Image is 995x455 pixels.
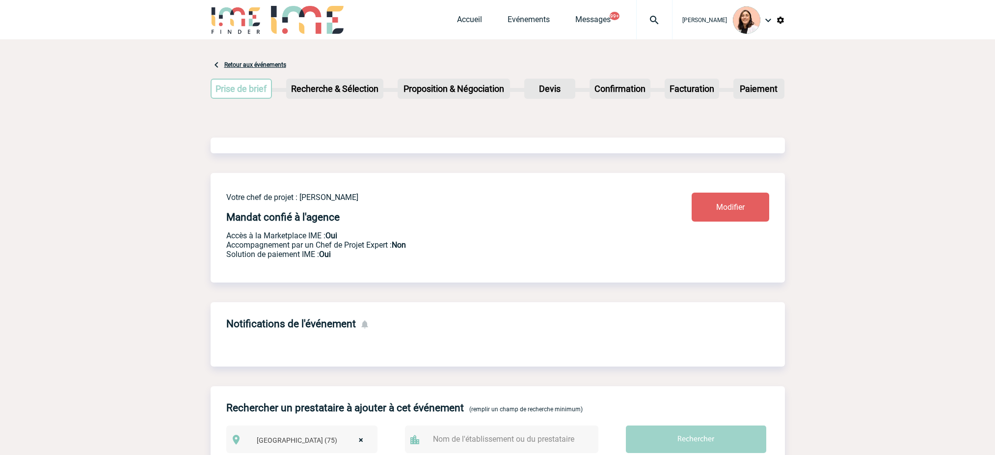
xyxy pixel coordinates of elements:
[575,15,611,28] a: Messages
[399,80,509,98] p: Proposition & Négociation
[525,80,574,98] p: Devis
[319,250,331,259] b: Oui
[682,17,727,24] span: [PERSON_NAME]
[508,15,550,28] a: Evénements
[253,433,373,447] span: Paris (75)
[287,80,382,98] p: Recherche & Sélection
[226,240,634,250] p: Prestation payante
[666,80,718,98] p: Facturation
[430,432,583,446] input: Nom de l'établissement ou du prestataire
[226,402,464,414] h4: Rechercher un prestataire à ajouter à cet événement
[226,318,356,330] h4: Notifications de l'événement
[733,6,760,34] img: 129834-0.png
[325,231,337,240] b: Oui
[226,231,634,240] p: Accès à la Marketplace IME :
[359,433,363,447] span: ×
[469,406,583,413] span: (remplir un champ de recherche minimum)
[734,80,783,98] p: Paiement
[457,15,482,28] a: Accueil
[226,193,634,202] p: Votre chef de projet : [PERSON_NAME]
[610,12,619,20] button: 99+
[212,80,271,98] p: Prise de brief
[226,250,634,259] p: Conformité aux process achat client, Prise en charge de la facturation, Mutualisation de plusieur...
[224,61,286,68] a: Retour aux événements
[211,6,262,34] img: IME-Finder
[716,202,745,212] span: Modifier
[226,211,340,223] h4: Mandat confié à l'agence
[392,240,406,250] b: Non
[626,426,766,453] input: Rechercher
[591,80,649,98] p: Confirmation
